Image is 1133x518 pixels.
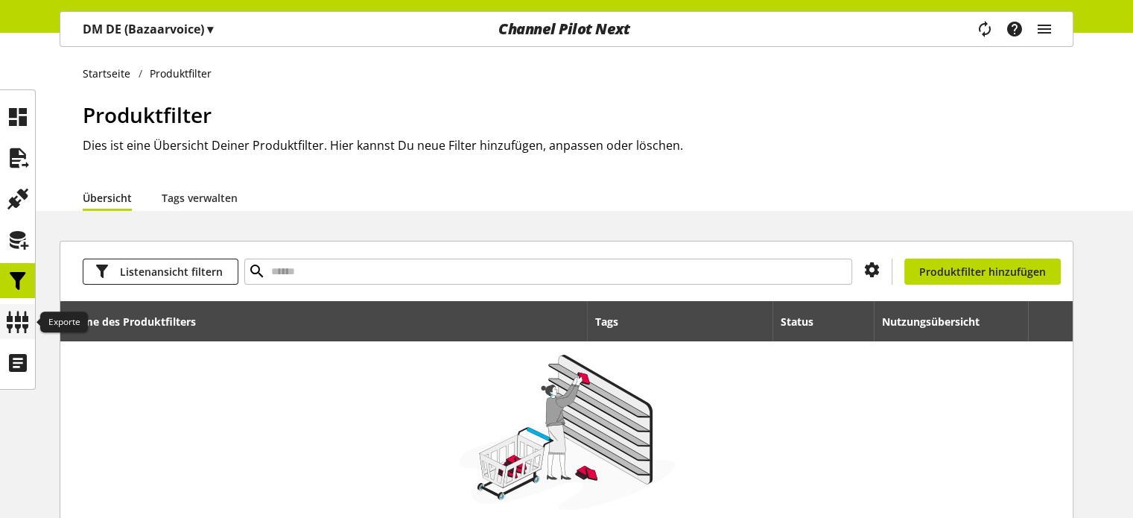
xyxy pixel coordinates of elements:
[904,259,1061,285] a: Produktfilter hinzufügen
[69,314,211,329] div: Name des Produktfilters
[780,314,828,329] div: Status
[40,312,88,332] div: Exporte
[83,101,212,129] span: Produktfilter
[120,264,223,279] span: Listenansicht filtern
[83,66,139,81] a: Startseite
[83,190,132,206] a: Übersicht
[60,11,1073,47] nav: main navigation
[83,20,213,38] p: DM DE (Bazaarvoice)
[881,314,994,329] div: Nutzungsübersicht
[83,136,1073,154] h2: Dies ist eine Übersicht Deiner Produktfilter. Hier kannst Du neue Filter hinzufügen, anpassen ode...
[919,264,1046,279] span: Produktfilter hinzufügen
[594,314,618,329] div: Tags
[83,259,238,285] button: Listenansicht filtern
[162,190,238,206] a: Tags verwalten
[207,21,213,37] span: ▾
